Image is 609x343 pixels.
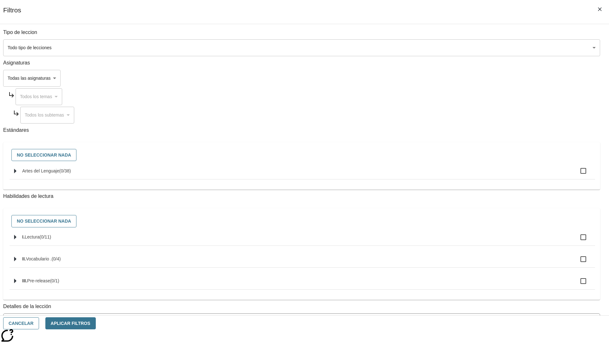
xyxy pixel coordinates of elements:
span: 0 estándares seleccionados/11 estándares en grupo [39,234,51,239]
span: III. [22,278,27,283]
div: Seleccione una Asignatura [3,70,61,87]
span: 0 estándares seleccionados/38 estándares en grupo [59,168,71,173]
div: Seleccione una Asignatura [20,107,74,124]
div: Seleccione una Asignatura [16,88,62,105]
button: Cancelar [3,317,39,330]
span: Vocabulario . [26,256,52,261]
span: 0 estándares seleccionados/1 estándares en grupo [50,278,59,283]
div: Seleccione un tipo de lección [3,39,600,56]
ul: Seleccione estándares [10,163,595,185]
div: Seleccione estándares [8,147,595,163]
div: Seleccione habilidades [8,213,595,229]
p: Asignaturas [3,59,600,67]
p: Estándares [3,127,600,134]
span: 0 estándares seleccionados/4 estándares en grupo [52,256,61,261]
button: No seleccionar nada [11,215,76,227]
span: I. [22,234,25,239]
span: II. [22,256,26,261]
span: Pre-release [27,278,50,283]
div: La Actividad cubre los factores a considerar para el ajuste automático del lexile [3,314,600,327]
h1: Filtros [3,6,21,24]
button: No seleccionar nada [11,149,76,161]
span: Lectura [25,234,40,239]
p: Detalles de la lección [3,303,600,310]
p: Habilidades de lectura [3,193,600,200]
ul: Seleccione habilidades [10,229,595,295]
p: Tipo de leccion [3,29,600,36]
button: Cerrar los filtros del Menú lateral [593,3,606,16]
span: Artes del Lenguaje [22,168,59,173]
button: Aplicar Filtros [45,317,96,330]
